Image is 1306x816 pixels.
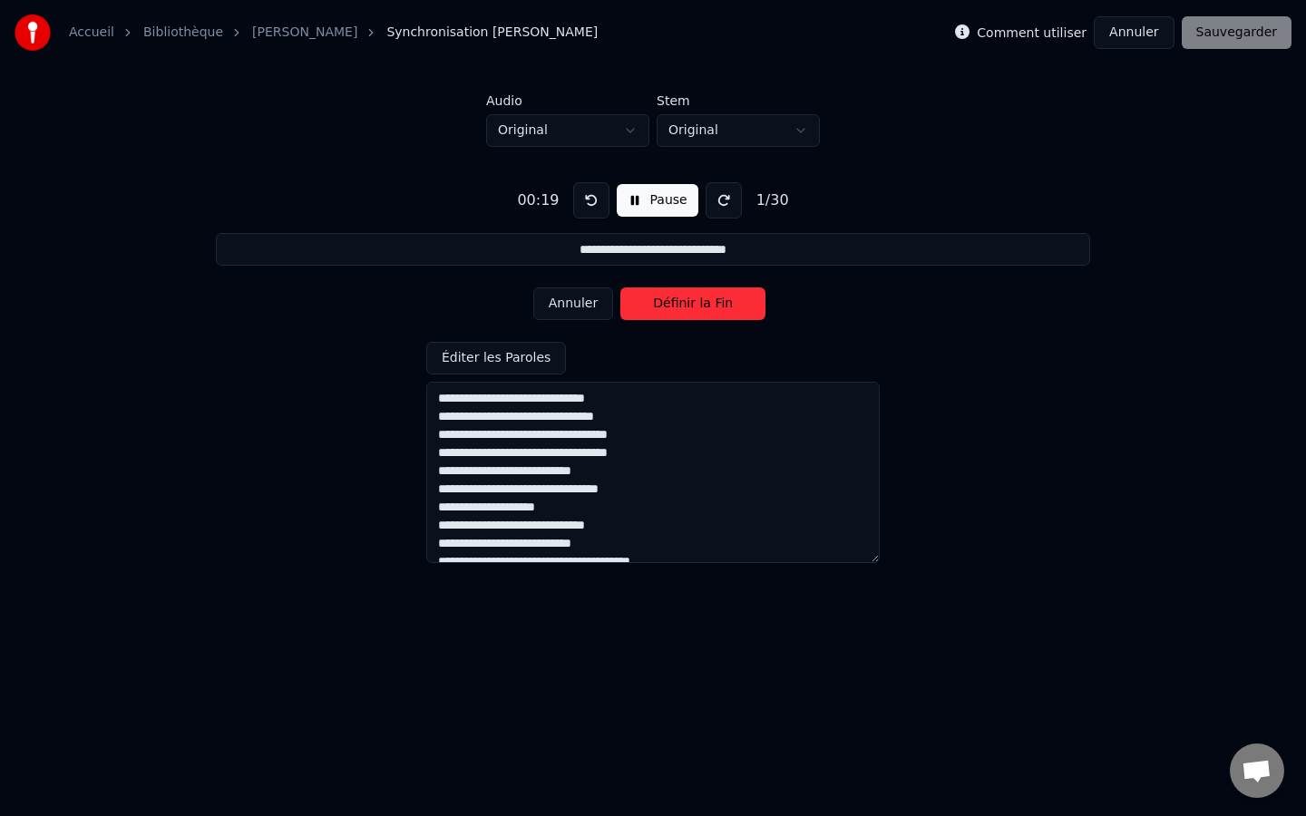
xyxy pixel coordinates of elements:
[617,184,697,217] button: Pause
[1230,743,1284,798] div: Ouvrir le chat
[749,189,796,211] div: 1 / 30
[386,24,598,42] span: Synchronisation [PERSON_NAME]
[620,287,765,320] button: Définir la Fin
[510,189,566,211] div: 00:19
[533,287,613,320] button: Annuler
[69,24,114,42] a: Accueil
[977,26,1087,39] label: Comment utiliser
[657,94,820,107] label: Stem
[69,24,598,42] nav: breadcrumb
[15,15,51,51] img: youka
[486,94,649,107] label: Audio
[252,24,357,42] a: [PERSON_NAME]
[143,24,223,42] a: Bibliothèque
[1094,16,1174,49] button: Annuler
[426,342,566,374] button: Éditer les Paroles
